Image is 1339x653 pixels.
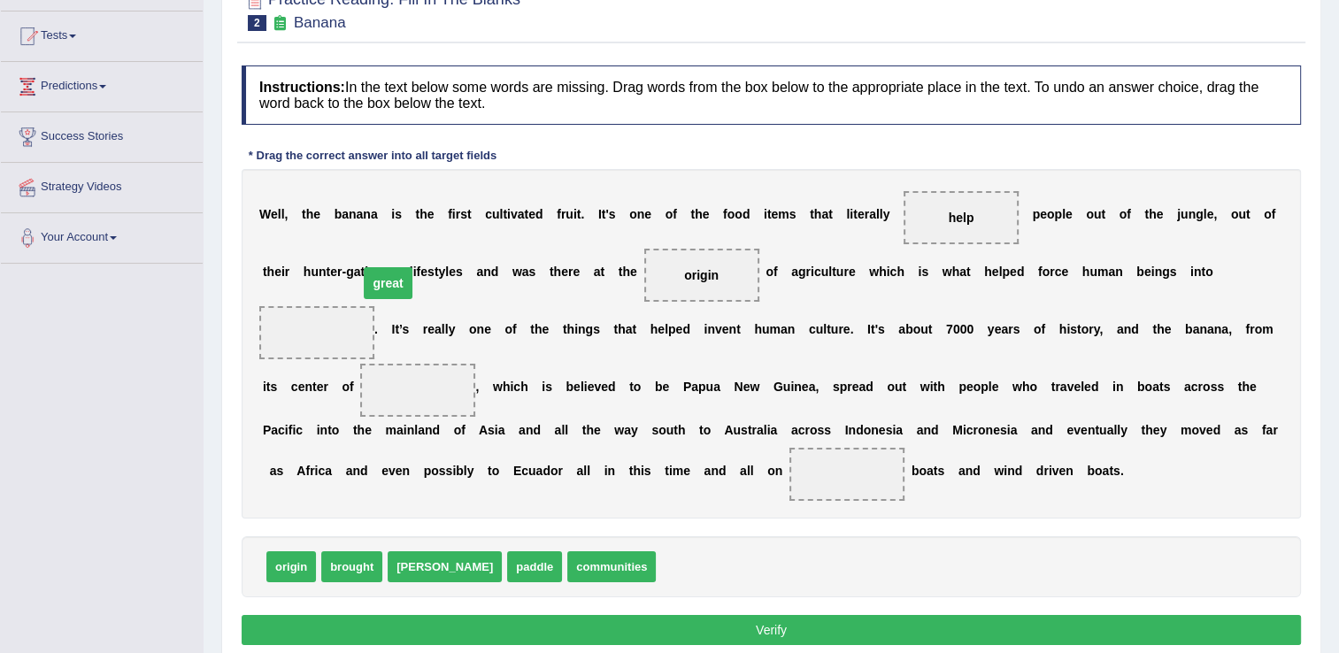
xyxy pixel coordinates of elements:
[876,207,880,221] b: l
[550,265,554,279] b: t
[1094,322,1100,336] b: y
[535,322,543,336] b: h
[828,207,833,221] b: t
[530,322,535,336] b: t
[1099,322,1103,336] b: ,
[949,211,974,225] span: help
[391,265,396,279] b: r
[836,265,844,279] b: u
[743,207,750,221] b: d
[810,207,814,221] b: t
[1196,207,1204,221] b: g
[1070,322,1077,336] b: s
[690,207,695,221] b: t
[1040,207,1047,221] b: e
[673,207,677,221] b: f
[953,322,960,336] b: 0
[360,265,365,279] b: t
[417,265,421,279] b: f
[518,207,525,221] b: a
[354,265,361,279] b: a
[259,306,374,359] span: Drop target
[1089,265,1097,279] b: u
[1047,207,1055,221] b: o
[722,322,729,336] b: e
[918,265,921,279] b: i
[525,207,529,221] b: t
[789,207,796,221] b: s
[1131,322,1139,336] b: d
[769,322,780,336] b: m
[1231,207,1239,221] b: o
[883,207,890,221] b: y
[879,265,887,279] b: h
[363,207,371,221] b: n
[395,207,402,221] b: s
[449,265,456,279] b: e
[778,207,789,221] b: m
[438,265,445,279] b: y
[715,322,722,336] b: v
[1154,265,1162,279] b: n
[1124,322,1132,336] b: n
[988,322,995,336] b: y
[594,265,601,279] b: a
[492,207,500,221] b: u
[542,322,549,336] b: e
[889,265,897,279] b: c
[337,265,342,279] b: r
[504,322,512,336] b: o
[682,322,690,336] b: d
[1043,265,1050,279] b: o
[966,265,971,279] b: t
[602,207,606,221] b: t
[427,265,435,279] b: s
[1136,265,1144,279] b: b
[1205,265,1213,279] b: o
[271,207,278,221] b: e
[609,207,616,221] b: s
[1066,207,1073,221] b: e
[574,322,578,336] b: i
[928,322,933,336] b: t
[427,322,435,336] b: e
[1190,265,1194,279] b: i
[294,14,346,31] small: Banana
[1272,207,1276,221] b: f
[952,265,960,279] b: h
[1206,207,1213,221] b: e
[1008,322,1012,336] b: r
[349,207,357,221] b: n
[788,322,796,336] b: n
[867,322,871,336] b: I
[391,207,395,221] b: i
[1201,265,1205,279] b: t
[380,265,384,279] b: r
[557,207,561,221] b: f
[601,265,605,279] b: t
[637,207,645,221] b: n
[413,265,417,279] b: i
[658,322,665,336] b: e
[704,322,707,336] b: i
[511,207,518,221] b: v
[263,265,267,279] b: t
[285,207,289,221] b: ,
[827,322,831,336] b: t
[946,322,953,336] b: 7
[805,265,810,279] b: r
[905,322,913,336] b: b
[754,322,762,336] b: h
[666,207,673,221] b: o
[984,265,992,279] b: h
[1062,207,1066,221] b: l
[831,322,839,336] b: u
[512,265,522,279] b: w
[374,322,378,336] b: .
[1181,207,1189,221] b: u
[619,265,623,279] b: t
[998,265,1002,279] b: l
[1,163,203,207] a: Strategy Videos
[477,322,485,336] b: n
[1034,322,1042,336] b: o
